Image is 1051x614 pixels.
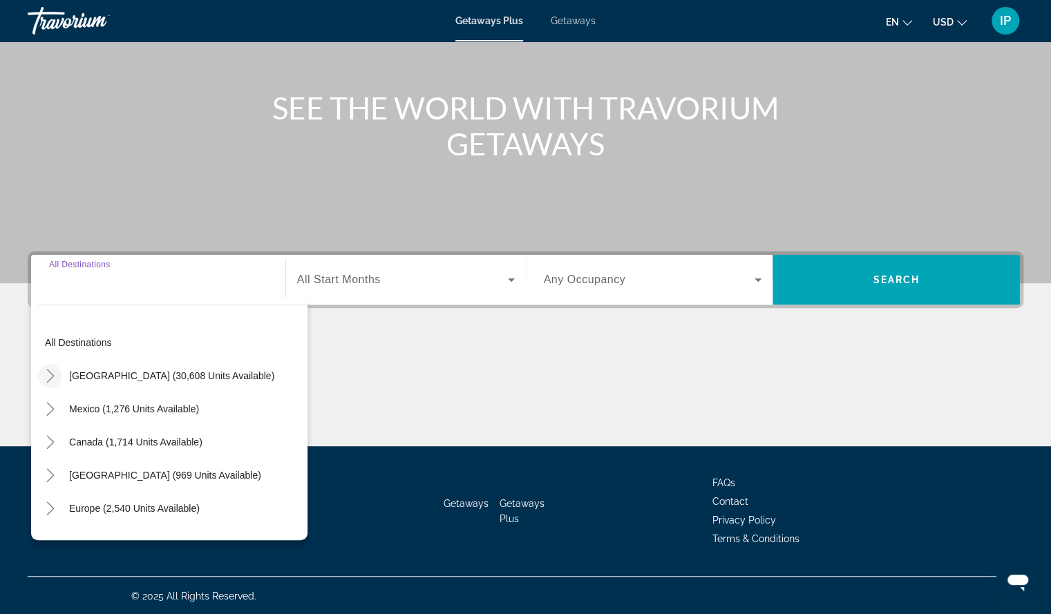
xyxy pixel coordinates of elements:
button: Change currency [933,12,967,32]
button: All destinations [38,330,307,355]
iframe: Button to launch messaging window [996,559,1040,603]
span: Search [873,274,920,285]
button: User Menu [987,6,1023,35]
button: Mexico (1,276 units available) [62,396,206,421]
h1: SEE THE WORLD WITH TRAVORIUM GETAWAYS [267,90,785,162]
span: [GEOGRAPHIC_DATA] (969 units available) [69,470,261,481]
span: All Destinations [49,260,111,269]
button: Canada (1,714 units available) [62,430,209,454]
a: Getaways Plus [455,15,523,26]
span: Europe (2,540 units available) [69,503,200,514]
button: Search [773,255,1020,305]
span: en [886,17,899,28]
a: FAQs [712,477,735,488]
a: Getaways [551,15,596,26]
span: All Start Months [297,274,381,285]
span: Mexico (1,276 units available) [69,403,199,414]
button: Toggle United States (30,608 units available) [38,364,62,388]
a: Getaways [444,498,489,509]
span: Canada (1,714 units available) [69,436,202,448]
button: Change language [886,12,912,32]
button: [GEOGRAPHIC_DATA] (30,608 units available) [62,363,281,388]
button: Toggle Mexico (1,276 units available) [38,397,62,421]
button: Toggle Australia (211 units available) [38,530,62,554]
span: IP [1000,14,1011,28]
span: All destinations [45,337,112,348]
span: Any Occupancy [544,274,626,285]
span: [GEOGRAPHIC_DATA] (30,608 units available) [69,370,274,381]
span: © 2025 All Rights Reserved. [131,591,256,602]
a: Privacy Policy [712,515,776,526]
button: Europe (2,540 units available) [62,496,207,521]
span: USD [933,17,954,28]
button: Toggle Canada (1,714 units available) [38,430,62,454]
a: Contact [712,496,748,507]
button: Toggle Europe (2,540 units available) [38,497,62,521]
div: Search widget [31,255,1020,305]
button: [GEOGRAPHIC_DATA] (969 units available) [62,463,268,488]
a: Travorium [28,3,166,39]
a: Terms & Conditions [712,533,799,544]
a: Getaways Plus [500,498,545,524]
button: [GEOGRAPHIC_DATA] (211 units available) [62,529,268,554]
button: Toggle Caribbean & Atlantic Islands (969 units available) [38,463,62,488]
